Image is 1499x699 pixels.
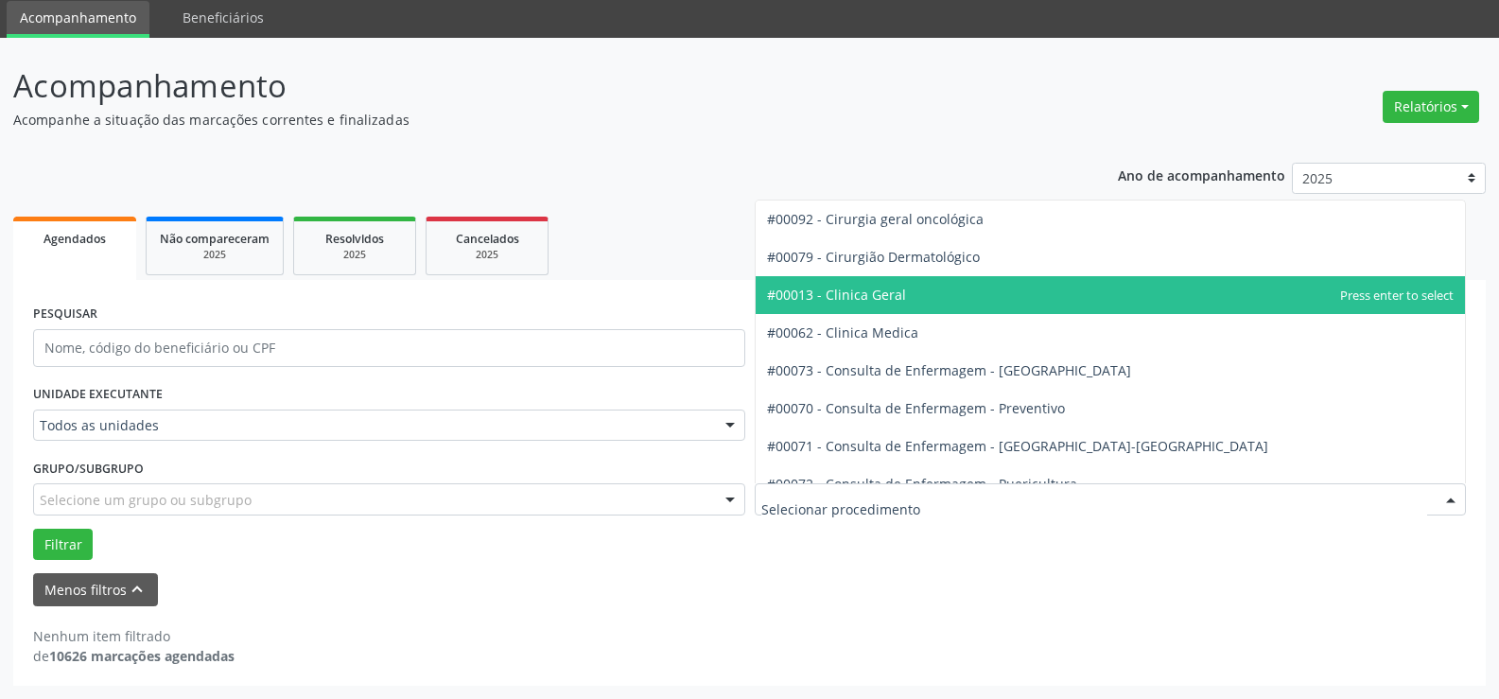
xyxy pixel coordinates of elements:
[767,323,918,341] span: #00062 - Clinica Medica
[307,248,402,262] div: 2025
[767,248,980,266] span: #00079 - Cirurgião Dermatológico
[160,248,270,262] div: 2025
[761,490,1428,528] input: Selecionar procedimento
[13,110,1044,130] p: Acompanhe a situação das marcações correntes e finalizadas
[44,231,106,247] span: Agendados
[33,380,163,410] label: UNIDADE EXECUTANTE
[767,361,1131,379] span: #00073 - Consulta de Enfermagem - [GEOGRAPHIC_DATA]
[169,1,277,34] a: Beneficiários
[1383,91,1479,123] button: Relatórios
[127,579,148,600] i: keyboard_arrow_up
[767,210,984,228] span: #00092 - Cirurgia geral oncológica
[33,329,745,367] input: Nome, código do beneficiário ou CPF
[33,626,235,646] div: Nenhum item filtrado
[33,529,93,561] button: Filtrar
[40,416,706,435] span: Todos as unidades
[33,454,144,483] label: Grupo/Subgrupo
[33,573,158,606] button: Menos filtroskeyboard_arrow_up
[13,62,1044,110] p: Acompanhamento
[7,1,149,38] a: Acompanhamento
[767,437,1268,455] span: #00071 - Consulta de Enfermagem - [GEOGRAPHIC_DATA]-[GEOGRAPHIC_DATA]
[767,475,1077,493] span: #00072 - Consulta de Enfermagem - Puericultura
[767,286,906,304] span: #00013 - Clinica Geral
[40,490,252,510] span: Selecione um grupo ou subgrupo
[160,231,270,247] span: Não compareceram
[325,231,384,247] span: Resolvidos
[33,646,235,666] div: de
[456,231,519,247] span: Cancelados
[49,647,235,665] strong: 10626 marcações agendadas
[33,300,97,329] label: PESQUISAR
[1118,163,1285,186] p: Ano de acompanhamento
[440,248,534,262] div: 2025
[767,399,1065,417] span: #00070 - Consulta de Enfermagem - Preventivo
